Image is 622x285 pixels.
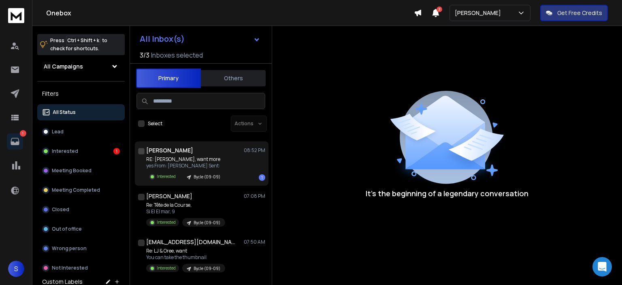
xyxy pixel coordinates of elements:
[66,36,100,45] span: Ctrl + Shift + k
[37,104,125,120] button: All Status
[557,9,602,17] p: Get Free Credits
[133,31,267,47] button: All Inbox(s)
[8,261,24,277] button: S
[194,266,220,272] p: Bycle (09-09)
[259,174,265,181] div: 1
[151,50,203,60] h3: Inboxes selected
[366,188,528,199] p: It’s the beginning of a legendary conversation
[146,248,225,254] p: Re: LJ & Oree, want
[37,163,125,179] button: Meeting Booked
[146,238,235,246] h1: [EMAIL_ADDRESS][DOMAIN_NAME]
[46,8,414,18] h1: Onebox
[44,62,83,71] h1: All Campaigns
[146,163,225,169] p: yes From: [PERSON_NAME] Sent:
[20,130,26,137] p: 1
[37,221,125,237] button: Out of office
[37,143,125,159] button: Interested1
[194,220,220,226] p: Bycle (09-09)
[140,35,185,43] h1: All Inbox(s)
[52,206,69,213] p: Closed
[437,6,442,12] span: 2
[50,36,107,53] p: Press to check for shortcuts.
[244,239,265,245] p: 07:50 AM
[146,208,225,215] p: Si El El mar, 9
[146,202,225,208] p: Re: Tête de la Course,
[157,174,176,180] p: Interested
[52,167,92,174] p: Meeting Booked
[146,146,193,154] h1: [PERSON_NAME]
[52,129,64,135] p: Lead
[52,187,100,193] p: Meeting Completed
[244,193,265,199] p: 07:08 PM
[37,58,125,75] button: All Campaigns
[37,260,125,276] button: Not Interested
[157,219,176,225] p: Interested
[146,156,225,163] p: RE: [PERSON_NAME], want more
[7,133,23,150] a: 1
[52,265,88,271] p: Not Interested
[37,182,125,198] button: Meeting Completed
[244,147,265,154] p: 08:52 PM
[194,174,220,180] p: Bycle (09-09)
[37,88,125,99] h3: Filters
[146,254,225,261] p: You can take the thumbnail
[53,109,76,116] p: All Status
[52,148,78,154] p: Interested
[201,69,266,87] button: Others
[455,9,504,17] p: [PERSON_NAME]
[37,124,125,140] button: Lead
[136,69,201,88] button: Primary
[146,192,192,200] h1: [PERSON_NAME]
[37,240,125,257] button: Wrong person
[52,226,82,232] p: Out of office
[37,201,125,218] button: Closed
[113,148,120,154] div: 1
[157,265,176,271] p: Interested
[8,8,24,23] img: logo
[540,5,608,21] button: Get Free Credits
[140,50,149,60] span: 3 / 3
[148,120,162,127] label: Select
[52,245,87,252] p: Wrong person
[592,257,612,276] div: Open Intercom Messenger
